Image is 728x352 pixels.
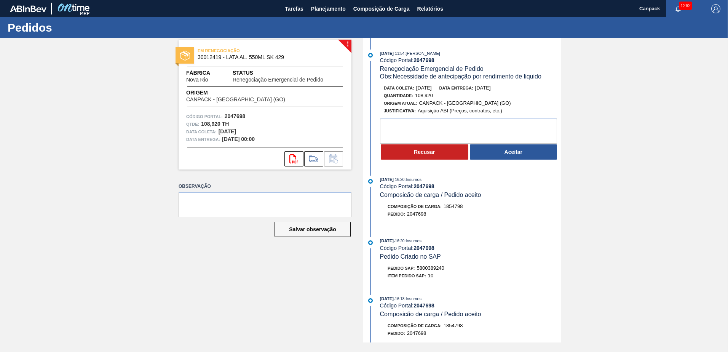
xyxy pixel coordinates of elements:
img: atual [368,298,373,303]
span: 1854798 [444,203,463,209]
div: Código Portal: [380,57,561,63]
span: Pedido Criado no SAP [380,253,441,260]
div: Informar alteração no pedido [324,151,343,166]
span: Código Portal: [186,113,223,120]
span: Data entrega: [186,136,220,143]
div: Código Portal: [380,183,561,189]
span: : Insumos [404,177,421,182]
span: Obs: Necessidade de antecipação por rendimento de liquido [380,73,541,80]
span: Pedido : [388,331,405,336]
strong: 2047698 [413,245,434,251]
span: [DATE] [380,238,394,243]
span: 1262 [679,2,692,10]
span: - 16:20 [394,239,404,243]
strong: 2047698 [413,57,434,63]
div: Código Portal: [380,245,561,251]
div: Ir para Composição de Carga [304,151,323,166]
strong: 108,920 TH [201,121,229,127]
span: Composicão de carga / Pedido aceito [380,311,481,317]
button: Recusar [381,144,468,160]
span: 10 [428,273,433,278]
strong: [DATE] 00:00 [222,136,255,142]
span: Data entrega: [439,86,473,90]
span: : Insumos [404,238,421,243]
span: CANPACK - [GEOGRAPHIC_DATA] (GO) [186,97,285,102]
span: - 16:18 [394,297,404,301]
strong: 2047698 [413,183,434,189]
span: 5800389240 [417,265,444,271]
button: Salvar observação [275,222,351,237]
span: : [PERSON_NAME] [404,51,440,56]
strong: 2047698 [225,113,246,119]
span: [DATE] [380,296,394,301]
img: status [180,51,190,61]
span: Tarefas [285,4,303,13]
h1: Pedidos [8,23,143,32]
span: 2047698 [407,211,426,217]
span: 30012419 - LATA AL. 550ML SK 429 [198,54,336,60]
div: Código Portal: [380,302,561,309]
span: Composicão de carga / Pedido aceito [380,192,481,198]
strong: 2047698 [413,302,434,309]
img: Logout [711,4,720,13]
span: - 16:20 [394,178,404,182]
span: Status [233,69,344,77]
span: CANPACK - [GEOGRAPHIC_DATA] (GO) [419,100,511,106]
span: Composição de Carga : [388,323,442,328]
span: Data coleta: [186,128,217,136]
span: Justificativa: [384,109,416,113]
span: Renegociação Emergencial de Pedido [380,66,484,72]
span: Fábrica [186,69,232,77]
span: 2047698 [407,330,426,336]
img: atual [368,240,373,245]
img: atual [368,179,373,184]
span: Nova Rio [186,77,208,83]
strong: [DATE] [219,128,236,134]
div: Abrir arquivo PDF [284,151,303,166]
label: Observação [179,181,351,192]
span: Qtde : [186,120,199,128]
span: Origem [186,89,307,97]
img: atual [368,53,373,58]
span: [DATE] [380,177,394,182]
button: Notificações [666,3,690,14]
span: Item pedido SAP: [388,274,426,278]
span: [DATE] [380,51,394,56]
span: Origem Atual: [384,101,417,106]
span: Pedido SAP: [388,266,415,270]
span: EM RENEGOCIAÇÃO [198,47,304,54]
span: Composição de Carga [353,4,410,13]
span: : Insumos [404,296,421,301]
button: Aceitar [470,144,557,160]
span: [DATE] [475,85,491,91]
span: [DATE] [416,85,432,91]
span: Quantidade : [384,93,413,98]
span: Pedido : [388,212,405,216]
img: TNhmsLtSVTkK8tSr43FrP2fwEKptu5GPRR3wAAAABJRU5ErkJggg== [10,5,46,12]
span: Relatórios [417,4,443,13]
span: Aquisição ABI (Preços, contratos, etc.) [418,108,502,114]
span: Renegociação Emergencial de Pedido [233,77,323,83]
span: - 11:54 [394,51,404,56]
span: 1854798 [444,323,463,328]
span: 108,920 [415,93,433,98]
span: Composição de Carga : [388,204,442,209]
span: Planejamento [311,4,346,13]
span: Data coleta: [384,86,414,90]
